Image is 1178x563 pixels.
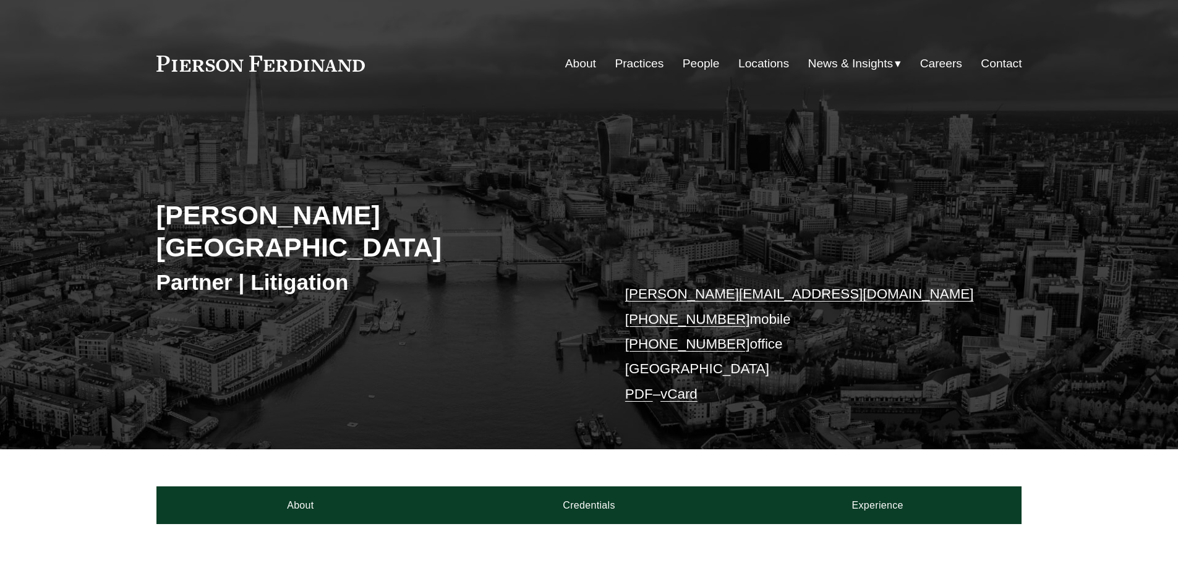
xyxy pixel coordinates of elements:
a: [PHONE_NUMBER] [625,336,750,352]
a: vCard [660,386,698,402]
a: [PERSON_NAME][EMAIL_ADDRESS][DOMAIN_NAME] [625,286,974,302]
a: Experience [733,486,1022,523]
a: Practices [615,52,664,75]
span: News & Insights [808,53,894,75]
a: [PHONE_NUMBER] [625,311,750,327]
h3: Partner | Litigation [156,269,589,296]
a: People [683,52,720,75]
a: Credentials [445,486,733,523]
a: About [565,52,596,75]
a: Locations [738,52,789,75]
a: Contact [981,52,1022,75]
h2: [PERSON_NAME][GEOGRAPHIC_DATA] [156,199,589,264]
p: mobile office [GEOGRAPHIC_DATA] – [625,282,986,407]
a: About [156,486,445,523]
a: folder dropdown [808,52,902,75]
a: Careers [920,52,962,75]
a: PDF [625,386,653,402]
